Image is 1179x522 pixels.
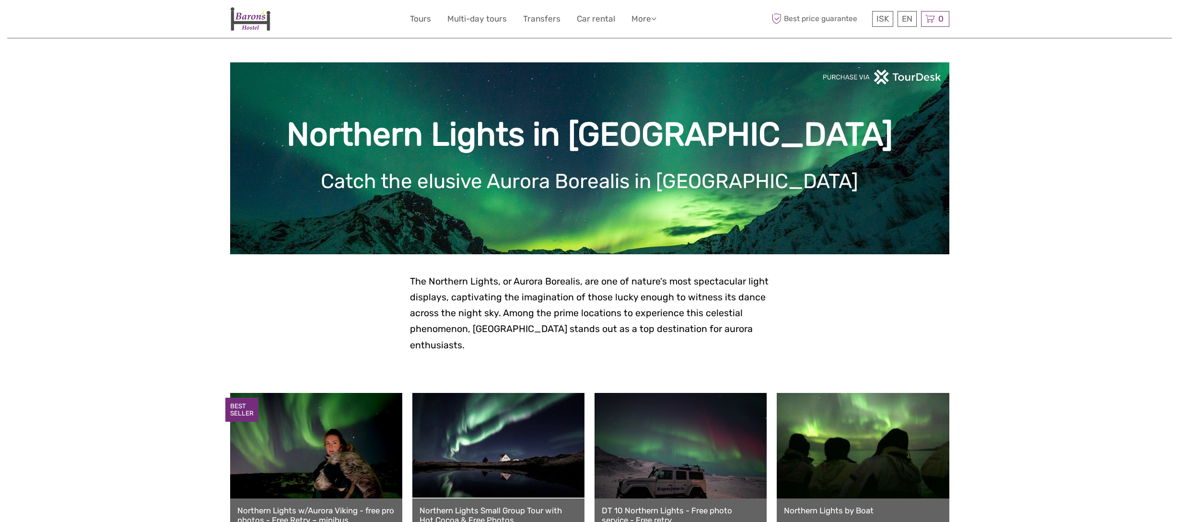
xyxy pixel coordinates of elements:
span: Best price guarantee [770,11,870,27]
span: The Northern Lights, or Aurora Borealis, are one of nature's most spectacular light displays, cap... [410,276,769,351]
div: EN [898,11,917,27]
a: Tours [410,12,431,26]
a: Car rental [577,12,615,26]
a: Multi-day tours [447,12,507,26]
a: More [631,12,656,26]
div: BEST SELLER [225,398,258,422]
a: Northern Lights by Boat [784,506,942,515]
h1: Catch the elusive Aurora Borealis in [GEOGRAPHIC_DATA] [245,169,935,193]
h1: Northern Lights in [GEOGRAPHIC_DATA] [245,115,935,154]
img: 1836-9e372558-0328-4241-90e2-2ceffe36b1e5_logo_small.jpg [230,7,270,31]
a: Transfers [523,12,560,26]
img: PurchaseViaTourDeskwhite.png [822,70,942,84]
span: ISK [876,14,889,24]
span: 0 [937,14,945,24]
